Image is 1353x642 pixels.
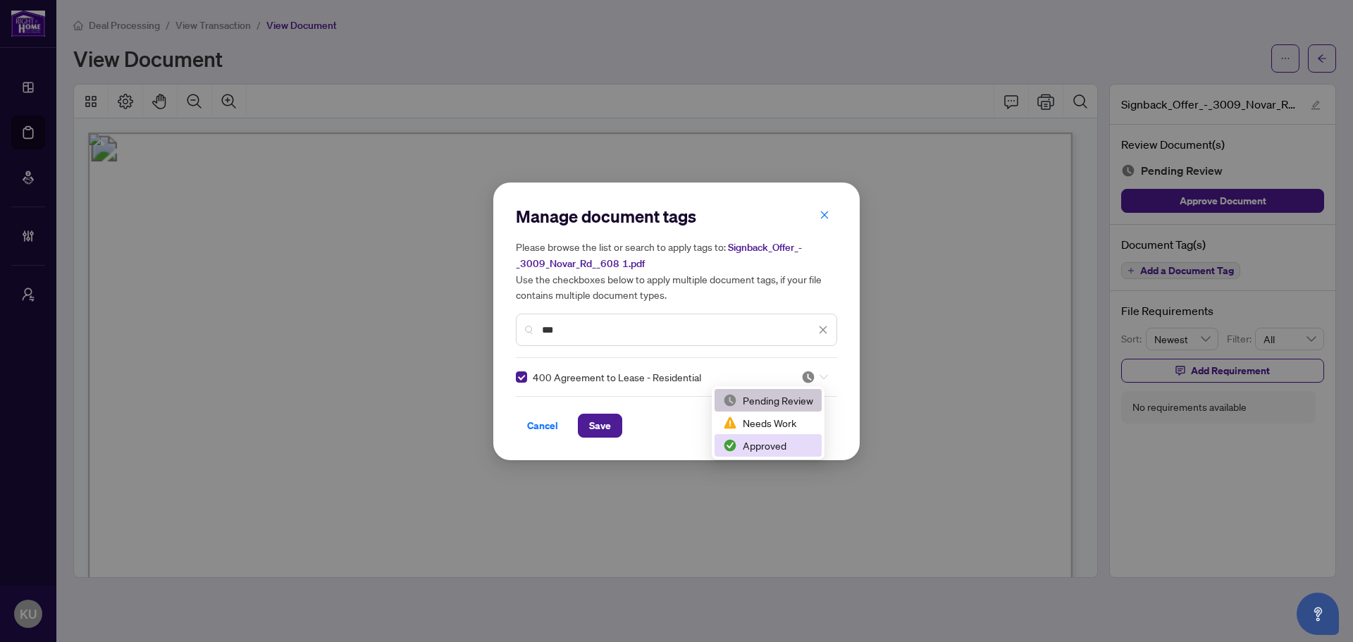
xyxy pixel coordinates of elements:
[715,412,822,434] div: Needs Work
[820,210,829,220] span: close
[715,389,822,412] div: Pending Review
[801,370,815,384] img: status
[723,416,737,430] img: status
[516,414,569,438] button: Cancel
[723,415,813,431] div: Needs Work
[516,241,802,270] span: Signback_Offer_-_3009_Novar_Rd__608 1.pdf
[818,325,828,335] span: close
[533,369,701,385] span: 400 Agreement to Lease - Residential
[723,438,813,453] div: Approved
[1297,593,1339,635] button: Open asap
[723,438,737,452] img: status
[801,370,828,384] span: Pending Review
[578,414,622,438] button: Save
[589,414,611,437] span: Save
[723,393,737,407] img: status
[527,414,558,437] span: Cancel
[715,434,822,457] div: Approved
[516,205,837,228] h2: Manage document tags
[723,393,813,408] div: Pending Review
[516,239,837,302] h5: Please browse the list or search to apply tags to: Use the checkboxes below to apply multiple doc...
